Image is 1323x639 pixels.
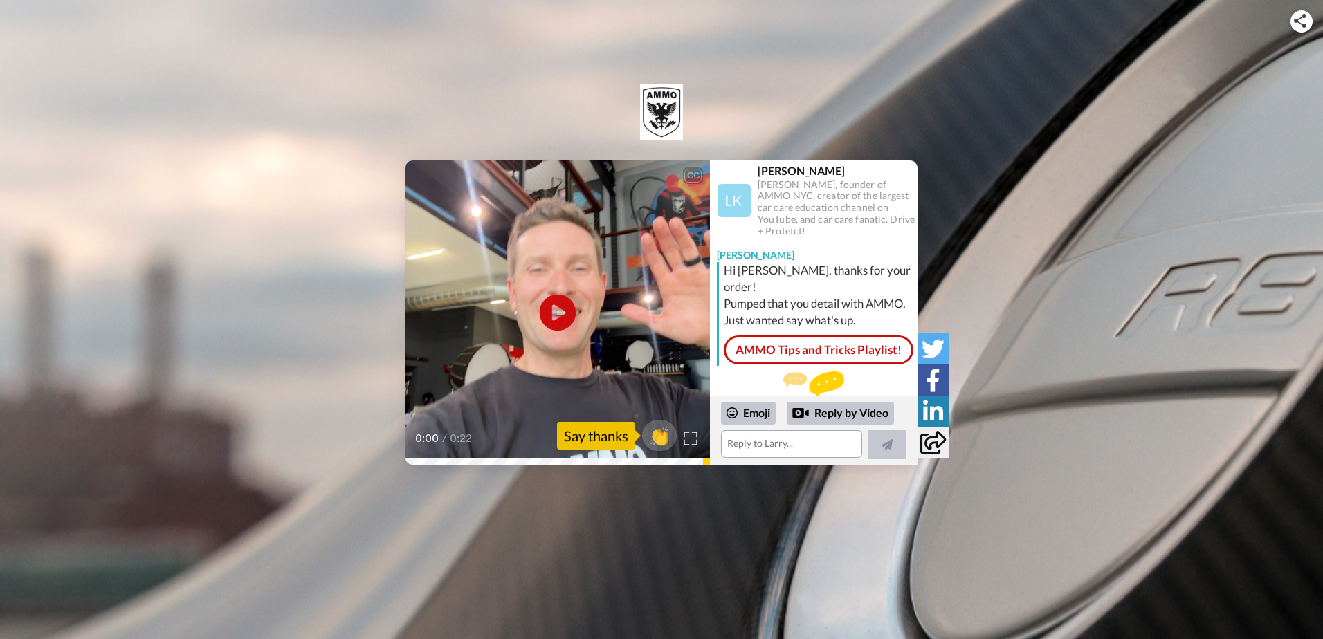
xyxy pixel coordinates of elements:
div: [PERSON_NAME] [758,164,917,177]
img: message.svg [783,371,844,399]
img: ic_share.svg [1294,14,1306,28]
div: Reply by Video [792,405,809,421]
div: Emoji [721,402,776,424]
span: 0:00 [415,430,439,447]
img: logo [640,84,682,140]
div: CC [684,169,702,183]
div: Send [PERSON_NAME] a reply. [710,371,918,422]
span: / [442,430,447,447]
img: Profile Image [718,184,751,217]
span: 👏 [642,425,677,447]
div: Reply by Video [787,402,894,425]
a: AMMO Tips and Tricks Playlist! [724,335,913,364]
div: Say thanks [557,422,635,450]
img: Full screen [684,432,697,445]
div: [PERSON_NAME], founder of AMMO NYC, creator of the largest car care education channel on YouTube,... [758,179,917,237]
div: [PERSON_NAME] [710,241,918,262]
div: Hi [PERSON_NAME], thanks for your order! Pumped that you detail with AMMO. Just wanted say what's... [724,262,914,328]
button: 👏 [642,420,677,451]
span: 0:22 [450,430,474,447]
